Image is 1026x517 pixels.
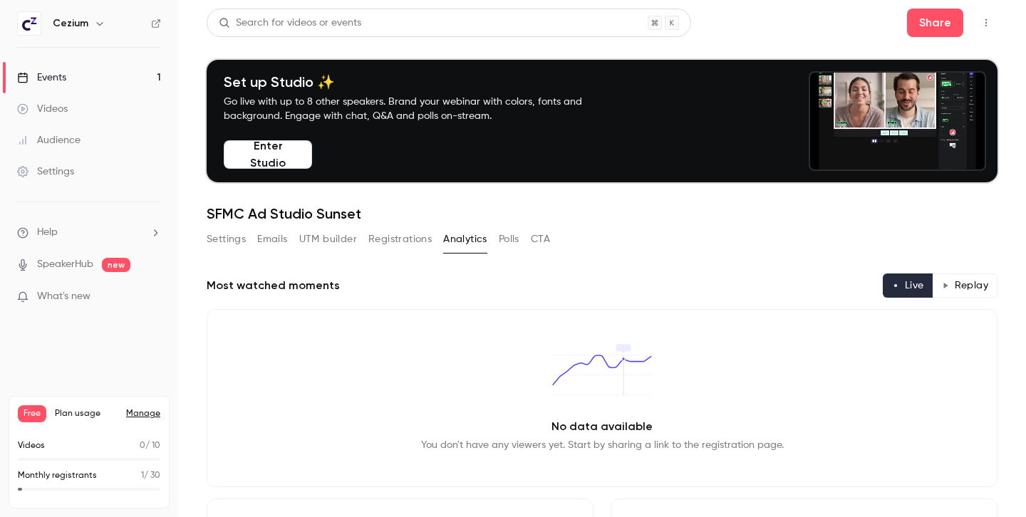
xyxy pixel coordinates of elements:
span: new [102,258,130,272]
div: Audience [17,133,81,147]
h6: Cezium [53,16,88,31]
div: Videos [17,102,68,116]
span: Plan usage [55,408,118,419]
span: Help [37,225,58,240]
div: Settings [17,164,74,179]
a: Manage [126,408,160,419]
p: Videos [18,439,45,452]
div: Search for videos or events [219,16,361,31]
img: Cezium [18,12,41,35]
p: You don't have any viewers yet. Start by sharing a link to the registration page. [421,438,784,452]
button: UTM builder [299,228,357,251]
button: Analytics [443,228,487,251]
span: Free [18,405,46,422]
a: SpeakerHub [37,257,93,272]
p: Go live with up to 8 other speakers. Brand your webinar with colors, fonts and background. Engage... [224,95,616,123]
h2: Most watched moments [207,277,340,294]
span: 0 [140,442,145,450]
button: Share [907,9,963,37]
div: Events [17,70,66,85]
button: Settings [207,228,246,251]
p: / 10 [140,439,160,452]
button: Replay [933,273,997,298]
button: CTA [531,228,550,251]
button: Registrations [368,228,432,251]
button: Live [883,273,933,298]
span: 1 [141,471,144,480]
span: What's new [37,289,90,304]
p: / 30 [141,469,160,482]
button: Polls [499,228,519,251]
button: Enter Studio [224,140,312,169]
button: Emails [257,228,287,251]
li: help-dropdown-opener [17,225,161,240]
p: Monthly registrants [18,469,97,482]
p: No data available [551,418,653,435]
h4: Set up Studio ✨ [224,73,616,90]
h1: SFMC Ad Studio Sunset [207,205,997,222]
